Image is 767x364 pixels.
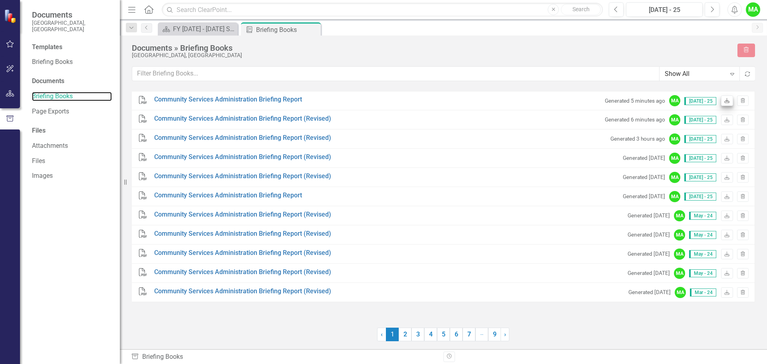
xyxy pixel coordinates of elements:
small: Generated [DATE] [623,193,665,200]
div: MA [674,268,685,279]
span: [DATE] - 25 [684,193,716,201]
button: [DATE] - 25 [626,2,703,17]
small: Generated [DATE] [628,212,670,219]
a: Page Exports [32,107,112,116]
a: Community Services Administration Briefing Report (Revised) [154,268,331,277]
small: Generated [DATE] [623,154,665,162]
a: 4 [424,328,437,341]
a: 9 [488,328,501,341]
div: MA [674,229,685,241]
a: Community Services Administration Briefing Report (Revised) [154,133,331,143]
div: MA [674,210,685,221]
span: [DATE] - 25 [684,135,716,143]
a: Attachments [32,141,112,151]
small: Generated 3 hours ago [610,135,665,143]
div: [GEOGRAPHIC_DATA], [GEOGRAPHIC_DATA] [132,52,729,58]
span: ‹ [381,330,383,338]
a: 2 [399,328,411,341]
a: Community Services Administration Briefing Report (Revised) [154,249,331,258]
span: May - 24 [689,231,716,239]
a: Briefing Books [32,92,112,101]
a: Community Services Administration Briefing Report (Revised) [154,287,331,296]
a: Community Services Administration Briefing Report [154,95,302,104]
span: Documents [32,10,112,20]
div: MA [669,114,680,125]
small: Generated 6 minutes ago [605,116,665,123]
small: Generated [DATE] [628,250,670,258]
a: 7 [463,328,475,341]
div: MA [674,249,685,260]
div: Documents [32,77,112,86]
a: Community Services Administration Briefing Report (Revised) [154,210,331,219]
a: Community Services Administration Briefing Report (Revised) [154,229,331,239]
div: Briefing Books [256,25,319,35]
input: Search ClearPoint... [162,3,603,17]
span: [DATE] - 25 [684,97,716,105]
span: Search [572,6,590,12]
button: MA [746,2,760,17]
div: MA [669,191,680,202]
div: Templates [32,43,112,52]
a: Files [32,157,112,166]
a: 3 [411,328,424,341]
a: Community Services Administration Briefing Report (Revised) [154,153,331,162]
div: [DATE] - 25 [629,5,700,15]
div: MA [669,133,680,145]
span: May - 24 [689,269,716,277]
small: Generated [DATE] [628,231,670,239]
a: 6 [450,328,463,341]
span: [DATE] - 25 [684,154,716,162]
a: Images [32,171,112,181]
small: Generated [DATE] [623,173,665,181]
a: 5 [437,328,450,341]
span: May - 24 [689,250,716,258]
button: Search [561,4,601,15]
div: Briefing Books [131,352,437,362]
div: Documents » Briefing Books [132,44,729,52]
span: May - 24 [689,212,716,220]
div: Show All [665,69,726,78]
small: [GEOGRAPHIC_DATA], [GEOGRAPHIC_DATA] [32,20,112,33]
a: Community Services Administration Briefing Report (Revised) [154,114,331,123]
small: Generated 5 minutes ago [605,97,665,105]
div: FY [DATE] - [DATE] Strategic Plan [173,24,236,34]
a: FY [DATE] - [DATE] Strategic Plan [160,24,236,34]
span: Mar - 24 [690,288,716,296]
div: MA [669,153,680,164]
div: MA [669,172,680,183]
img: ClearPoint Strategy [4,9,18,23]
span: 1 [386,328,399,341]
small: Generated [DATE] [628,269,670,277]
span: [DATE] - 25 [684,173,716,181]
span: › [504,330,506,338]
div: MA [675,287,686,298]
small: Generated [DATE] [628,288,671,296]
a: Community Services Administration Briefing Report (Revised) [154,172,331,181]
span: [DATE] - 25 [684,116,716,124]
input: Filter Briefing Books... [132,66,660,81]
a: Briefing Books [32,58,112,67]
a: Community Services Administration Briefing Report [154,191,302,200]
div: MA [669,95,680,106]
div: Files [32,126,112,135]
